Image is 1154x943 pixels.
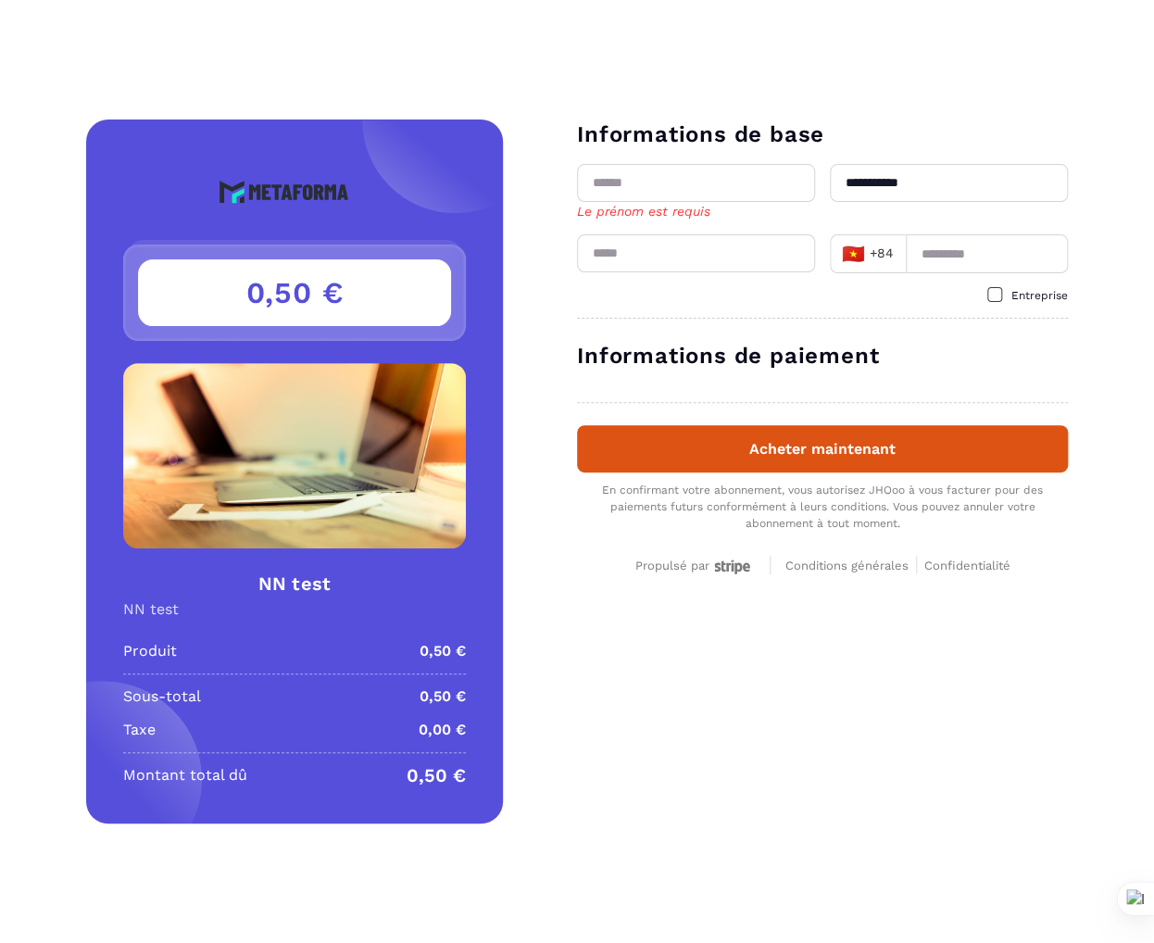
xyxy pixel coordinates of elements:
h3: 0,50 € [138,259,451,326]
input: Search for option [898,240,900,268]
p: 0,50 € [407,764,466,786]
span: Confidentialité [924,559,1010,572]
p: Produit [123,640,177,662]
span: +84 [842,241,895,267]
p: 0,50 € [420,640,466,662]
a: Confidentialité [924,556,1010,573]
img: Product Image [123,363,466,548]
div: Propulsé par [635,559,755,574]
span: 🇻🇳 [842,241,865,267]
p: 0,00 € [419,719,466,741]
div: En confirmant votre abonnement, vous autorisez JHOoo à vous facturer pour des paiements futurs co... [577,482,1068,532]
div: Search for option [830,234,906,273]
span: Le prénom est requis [577,204,710,219]
h3: Informations de paiement [577,341,1068,371]
span: Entreprise [1011,289,1068,302]
a: Conditions générales [785,556,917,573]
button: Acheter maintenant [577,425,1068,472]
img: logo [219,166,370,218]
h3: Informations de base [577,119,1068,149]
div: NN test [123,600,466,618]
span: Conditions générales [785,559,909,572]
p: 0,50 € [420,685,466,708]
h4: NN test [123,571,466,597]
a: Propulsé par [635,556,755,573]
